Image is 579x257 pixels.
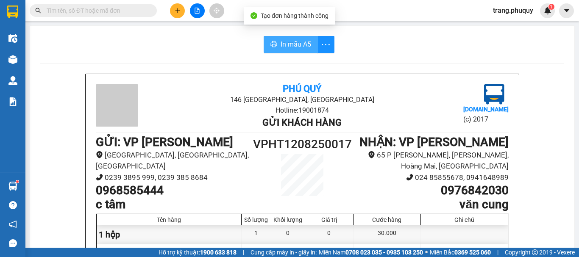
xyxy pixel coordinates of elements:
strong: 0369 525 060 [454,249,491,256]
span: phone [406,174,413,181]
li: 146 [GEOGRAPHIC_DATA], [GEOGRAPHIC_DATA] [164,94,440,105]
input: Tìm tên, số ĐT hoặc mã đơn [47,6,147,15]
span: plus [175,8,181,14]
span: notification [9,220,17,228]
div: 30.000 [354,225,421,244]
li: 024 85855678, 0941648989 [354,172,509,183]
div: 1 [242,225,271,244]
span: 1 [550,4,553,10]
b: NHẬN : VP [PERSON_NAME] [359,135,509,149]
div: Ghi chú [423,216,506,223]
h1: 0976842030 [354,183,509,198]
img: logo-vxr [7,6,18,18]
sup: 1 [16,180,19,183]
span: question-circle [9,201,17,209]
span: In mẫu A5 [281,39,311,50]
span: phone [96,174,103,181]
b: [DOMAIN_NAME] [463,106,509,113]
h1: VPHT1208250017 [251,135,354,154]
span: file-add [194,8,200,14]
span: | [243,248,244,257]
img: logo.jpg [484,84,504,105]
button: printerIn mẫu A5 [264,36,318,53]
button: file-add [190,3,205,18]
img: solution-icon [8,97,17,106]
h1: 0968585444 [96,183,251,198]
div: Khối lượng [273,216,303,223]
div: 0 [305,225,354,244]
div: 0 [271,225,305,244]
li: Hotline: 19001874 [164,105,440,116]
li: [GEOGRAPHIC_DATA], [GEOGRAPHIC_DATA], [GEOGRAPHIC_DATA] [96,149,251,172]
button: plus [170,3,185,18]
b: Gửi khách hàng [262,117,342,128]
span: more [318,39,334,50]
img: warehouse-icon [8,55,17,64]
span: search [35,8,41,14]
span: message [9,239,17,247]
span: check-circle [251,12,257,19]
span: copyright [532,249,538,255]
img: warehouse-icon [8,34,17,43]
span: Hỗ trợ kỹ thuật: [159,248,237,257]
span: Cung cấp máy in - giấy in: [251,248,317,257]
strong: 1900 633 818 [200,249,237,256]
img: warehouse-icon [8,182,17,191]
li: 0239 3895 999, 0239 385 8684 [96,172,251,183]
strong: 0708 023 035 - 0935 103 250 [345,249,423,256]
span: trang.phuquy [486,5,540,16]
span: aim [214,8,220,14]
h1: văn cung [354,197,509,212]
b: Phú Quý [283,83,321,94]
div: Giá trị [307,216,351,223]
span: ⚪️ [425,251,428,254]
h1: c tâm [96,197,251,212]
sup: 1 [548,4,554,10]
div: 1 hộp [97,225,242,244]
span: caret-down [563,7,571,14]
span: environment [96,151,103,158]
b: GỬI : VP [PERSON_NAME] [96,135,233,149]
button: aim [209,3,224,18]
button: more [317,36,334,53]
img: icon-new-feature [544,7,551,14]
li: (c) 2017 [463,114,509,124]
div: Cước hàng [356,216,418,223]
span: | [497,248,498,257]
span: environment [368,151,375,158]
li: 65 P [PERSON_NAME], [PERSON_NAME], Hoàng Mai, [GEOGRAPHIC_DATA] [354,149,509,172]
span: Tạo đơn hàng thành công [261,12,328,19]
div: Tên hàng [99,216,239,223]
div: Số lượng [244,216,269,223]
span: Miền Nam [319,248,423,257]
img: warehouse-icon [8,76,17,85]
span: Miền Bắc [430,248,491,257]
button: caret-down [559,3,574,18]
span: printer [270,41,277,49]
